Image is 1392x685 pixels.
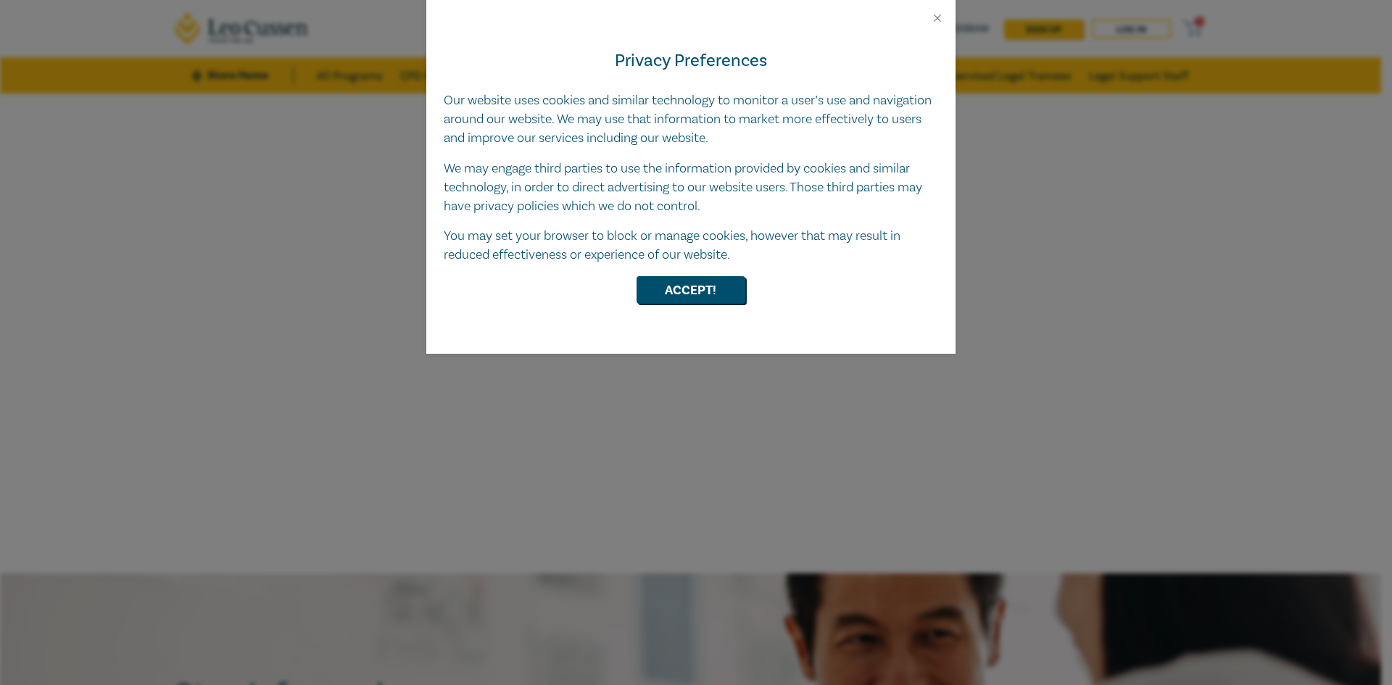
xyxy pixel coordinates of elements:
h4: Privacy Preferences [444,48,938,74]
button: Accept! [637,276,745,304]
p: Our website uses cookies and similar technology to monitor a user’s use and navigation around our... [444,91,938,148]
p: You may set your browser to block or manage cookies, however that may result in reduced effective... [444,227,938,265]
p: We may engage third parties to use the information provided by cookies and similar technology, in... [444,159,938,216]
button: Close [931,12,944,25]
